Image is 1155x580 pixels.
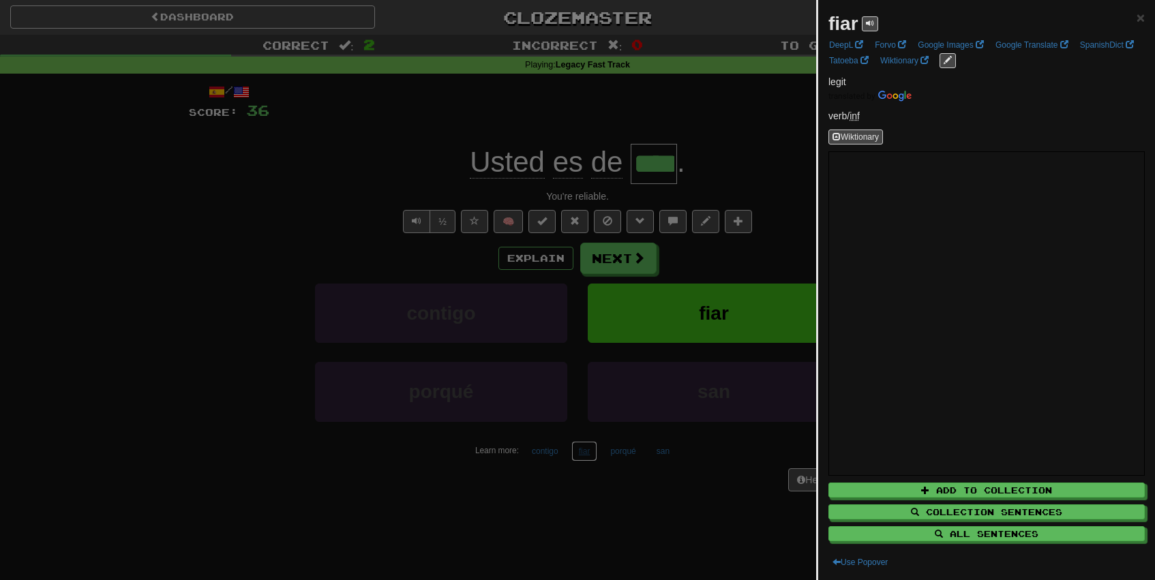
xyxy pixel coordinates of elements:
button: Use Popover [828,555,892,570]
span: legit [828,76,846,87]
a: Tatoeba [825,53,873,68]
button: Wiktionary [828,129,883,144]
abbr: VerbForm: Infinitive [850,110,860,121]
button: Close [1137,10,1145,25]
a: Forvo [871,37,910,52]
button: Add to Collection [828,483,1145,498]
a: SpanishDict [1076,37,1138,52]
strong: fiar [828,13,858,34]
a: Google Images [914,37,988,52]
a: DeepL [825,37,867,52]
img: Color short [828,91,912,102]
button: Collection Sentences [828,504,1145,519]
a: Wiktionary [876,53,933,68]
a: Google Translate [991,37,1072,52]
button: All Sentences [828,526,1145,541]
button: edit links [940,53,956,68]
p: verb / [828,109,1145,123]
span: × [1137,10,1145,25]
